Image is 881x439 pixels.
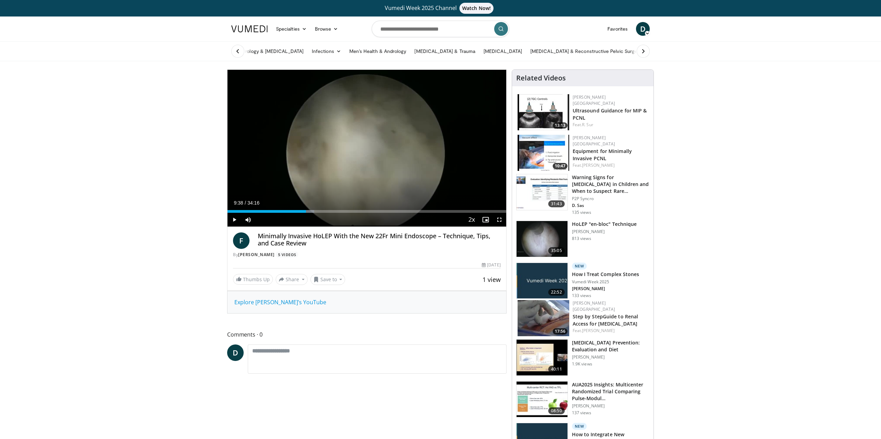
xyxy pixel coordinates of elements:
p: New [572,263,587,270]
div: Feat. [573,122,648,128]
p: New [572,423,587,430]
a: D [227,344,244,361]
img: VuMedi Logo [231,25,268,32]
p: P2P Syncro [572,196,649,201]
p: 133 views [572,293,591,298]
a: Men’s Health & Andrology [345,44,411,58]
a: Ultrasound Guidance for MIP & PCNL [573,107,647,121]
p: D. Sas [572,203,649,208]
img: ae74b246-eda0-4548-a041-8444a00e0b2d.150x105_q85_crop-smart_upscale.jpg [518,94,569,130]
span: 35:05 [548,247,565,254]
p: [PERSON_NAME] [572,286,639,292]
a: [PERSON_NAME] [GEOGRAPHIC_DATA] [573,300,615,312]
a: 08:50 AUA2025 Insights: Multicenter Randomized Trial Comparing Pulse-Modul… [PERSON_NAME] 137 views [516,381,649,418]
a: [PERSON_NAME] [582,328,615,333]
p: 135 views [572,210,591,215]
a: Thumbs Up [233,274,273,285]
span: Comments 0 [227,330,507,339]
span: 40:11 [548,366,565,373]
h3: [MEDICAL_DATA] Prevention: Evaluation and Diet [572,339,649,353]
h3: Warning Signs for [MEDICAL_DATA] in Children and When to Suspect Rare… [572,174,649,195]
div: Feat. [573,328,648,334]
button: Mute [241,213,255,227]
button: Save to [310,274,346,285]
p: [PERSON_NAME] [572,229,637,234]
span: 10:47 [553,163,567,169]
img: 57193a21-700a-4103-8163-b4069ca57589.150x105_q85_crop-smart_upscale.jpg [518,135,569,171]
img: d4687df1-bff4-4f94-b24f-952b82220f7b.png.150x105_q85_crop-smart_upscale.jpg [517,263,567,299]
span: 9:38 [234,200,243,206]
a: Infections [308,44,345,58]
a: Favorites [603,22,632,36]
div: By [233,252,501,258]
a: Specialties [272,22,311,36]
button: Share [276,274,308,285]
a: Step by StepGuide to Renal Access for [MEDICAL_DATA] [573,313,638,327]
a: Equipment for Minimally Invasive PCNL [573,148,632,162]
a: Vumedi Week 2025 ChannelWatch Now! [232,3,649,14]
a: [MEDICAL_DATA] & Reconstructive Pelvic Surgery [526,44,646,58]
p: [PERSON_NAME] [572,403,649,409]
img: 83db353a-c630-4554-8a0b-735d1bf04164.150x105_q85_crop-smart_upscale.jpg [517,340,567,375]
a: F [233,232,250,249]
img: 27ac267d-a92e-46b4-85e5-6df4a95959ca.150x105_q85_crop-smart_upscale.jpg [517,382,567,417]
a: Endourology & [MEDICAL_DATA] [227,44,308,58]
h3: How I Treat Complex Stones [572,271,639,278]
span: 17:56 [553,328,567,334]
p: 1.9K views [572,361,592,367]
span: 31:43 [548,200,565,207]
img: fb452d19-f97f-4b12-854a-e22d5bcc68fc.150x105_q85_crop-smart_upscale.jpg [517,221,567,257]
img: be78edef-9c83-4ca4-81c3-bb590ce75b9a.150x105_q85_crop-smart_upscale.jpg [518,300,569,336]
video-js: Video Player [227,70,506,227]
a: D [636,22,650,36]
span: Watch Now! [459,3,493,14]
a: [PERSON_NAME] [238,252,275,257]
a: [PERSON_NAME] [GEOGRAPHIC_DATA] [573,94,615,106]
a: 5 Videos [276,252,298,257]
h3: AUA2025 Insights: Multicenter Randomized Trial Comparing Pulse-Modul… [572,381,649,402]
a: 35:05 HoLEP "en-bloc" Technique [PERSON_NAME] 813 views [516,221,649,257]
a: [MEDICAL_DATA] [479,44,526,58]
a: 10:47 [518,135,569,171]
input: Search topics, interventions [372,21,509,37]
a: [PERSON_NAME] [582,162,615,168]
p: [PERSON_NAME] [572,354,649,360]
a: [MEDICAL_DATA] & Trauma [410,44,479,58]
span: / [245,200,246,206]
span: 34:16 [247,200,259,206]
a: [PERSON_NAME] [GEOGRAPHIC_DATA] [573,135,615,147]
span: 13:13 [553,122,567,129]
button: Fullscreen [492,213,506,227]
span: 08:50 [548,407,565,414]
a: 17:56 [518,300,569,336]
h3: HoLEP "en-bloc" Technique [572,221,637,228]
p: 813 views [572,236,591,241]
a: 31:43 Warning Signs for [MEDICAL_DATA] in Children and When to Suspect Rare… P2P Syncro D. Sas 13... [516,174,649,215]
span: 22:52 [548,289,565,296]
h4: Minimally Invasive HoLEP With the New 22Fr Mini Endoscope – Technique, Tips, and Case Review [258,232,501,247]
button: Play [227,213,241,227]
h4: Related Videos [516,74,566,82]
p: Vumedi Week 2025 [572,279,639,285]
a: Explore [PERSON_NAME]’s YouTube [234,298,326,306]
button: Playback Rate [465,213,479,227]
span: 1 view [482,275,501,284]
a: R. Sur [582,122,593,128]
a: 40:11 [MEDICAL_DATA] Prevention: Evaluation and Diet [PERSON_NAME] 1.9K views [516,339,649,376]
button: Enable picture-in-picture mode [479,213,492,227]
a: 22:52 New How I Treat Complex Stones Vumedi Week 2025 [PERSON_NAME] 133 views [516,263,649,299]
div: Feat. [573,162,648,168]
div: Progress Bar [227,210,506,213]
a: Browse [311,22,342,36]
div: [DATE] [482,262,500,268]
img: b1bc6859-4bdd-4be1-8442-b8b8c53ce8a1.150x105_q85_crop-smart_upscale.jpg [517,174,567,210]
p: 137 views [572,410,591,416]
a: 13:13 [518,94,569,130]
